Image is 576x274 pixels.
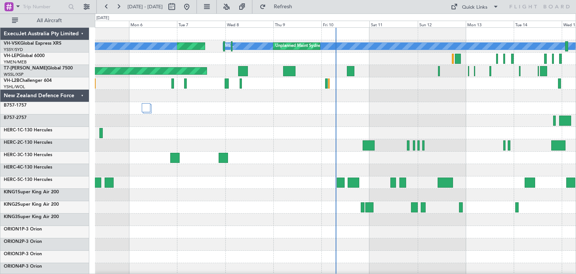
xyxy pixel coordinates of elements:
[273,21,321,27] div: Thu 9
[4,140,20,145] span: HERC-2
[4,239,22,244] span: ORION2
[4,202,59,207] a: KING2Super King Air 200
[225,21,273,27] div: Wed 8
[4,215,18,219] span: KING3
[4,190,18,194] span: KING1
[4,264,22,269] span: ORION4
[4,178,52,182] a: HERC-5C-130 Hercules
[4,103,19,108] span: B757-1
[4,190,59,194] a: KING1Super King Air 200
[4,128,20,132] span: HERC-1
[4,128,52,132] a: HERC-1C-130 Hercules
[4,239,42,244] a: ORION2P-3 Orion
[81,21,129,27] div: Sun 5
[4,202,18,207] span: KING2
[267,4,299,9] span: Refresh
[418,21,466,27] div: Sun 12
[275,41,367,52] div: Unplanned Maint Sydney ([PERSON_NAME] Intl)
[4,54,45,58] a: VH-LEPGlobal 6000
[4,165,20,170] span: HERC-4
[129,21,177,27] div: Mon 6
[4,153,20,157] span: HERC-3
[4,103,27,108] a: B757-1757
[4,59,27,65] a: YMEN/MEB
[514,21,562,27] div: Tue 14
[225,41,234,52] div: MEL
[4,78,19,83] span: VH-L2B
[462,4,487,11] div: Quick Links
[4,215,59,219] a: KING3Super King Air 200
[19,18,79,23] span: All Aircraft
[4,227,22,232] span: ORION1
[466,21,514,27] div: Mon 13
[256,1,301,13] button: Refresh
[4,66,73,71] a: T7-[PERSON_NAME]Global 7500
[4,72,24,77] a: WSSL/XSP
[4,153,52,157] a: HERC-3C-130 Hercules
[4,116,27,120] a: B757-2757
[4,227,42,232] a: ORION1P-3 Orion
[4,140,52,145] a: HERC-2C-130 Hercules
[4,78,52,83] a: VH-L2BChallenger 604
[23,1,66,12] input: Trip Number
[447,1,502,13] button: Quick Links
[4,116,19,120] span: B757-2
[4,252,42,256] a: ORION3P-3 Orion
[4,84,25,90] a: YSHL/WOL
[369,21,417,27] div: Sat 11
[8,15,81,27] button: All Aircraft
[4,54,19,58] span: VH-LEP
[4,41,20,46] span: VH-VSK
[4,252,22,256] span: ORION3
[96,15,109,21] div: [DATE]
[321,21,369,27] div: Fri 10
[127,3,163,10] span: [DATE] - [DATE]
[4,178,20,182] span: HERC-5
[4,41,61,46] a: VH-VSKGlobal Express XRS
[4,165,52,170] a: HERC-4C-130 Hercules
[177,21,225,27] div: Tue 7
[4,47,23,53] a: YSSY/SYD
[4,264,42,269] a: ORION4P-3 Orion
[4,66,47,71] span: T7-[PERSON_NAME]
